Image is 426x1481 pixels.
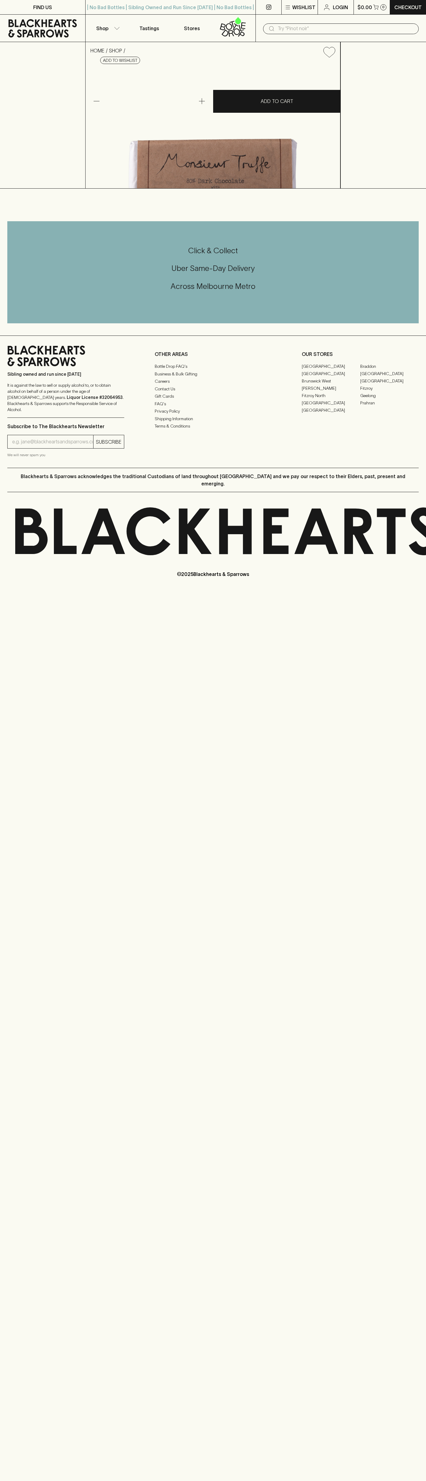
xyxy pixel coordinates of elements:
[96,438,121,446] p: SUBSCRIBE
[360,392,419,399] a: Geelong
[139,25,159,32] p: Tastings
[360,363,419,370] a: Braddon
[155,400,272,407] a: FAQ's
[302,399,360,407] a: [GEOGRAPHIC_DATA]
[360,370,419,377] a: [GEOGRAPHIC_DATA]
[382,5,385,9] p: 0
[86,62,340,188] img: 3440.png
[109,48,122,53] a: SHOP
[302,407,360,414] a: [GEOGRAPHIC_DATA]
[86,15,128,42] button: Shop
[96,25,108,32] p: Shop
[333,4,348,11] p: Login
[33,4,52,11] p: FIND US
[155,385,272,392] a: Contact Us
[100,57,140,64] button: Add to wishlist
[292,4,315,11] p: Wishlist
[302,363,360,370] a: [GEOGRAPHIC_DATA]
[155,378,272,385] a: Careers
[155,415,272,422] a: Shipping Information
[155,423,272,430] a: Terms & Conditions
[261,98,293,105] p: ADD TO CART
[7,371,124,377] p: Sibling owned and run since [DATE]
[67,395,123,400] strong: Liquor License #32064953
[7,382,124,413] p: It is against the law to sell or supply alcohol to, or to obtain alcohol on behalf of a person un...
[171,15,213,42] a: Stores
[302,370,360,377] a: [GEOGRAPHIC_DATA]
[155,393,272,400] a: Gift Cards
[7,452,124,458] p: We will never spam you
[155,363,272,370] a: Bottle Drop FAQ's
[7,246,419,256] h5: Click & Collect
[155,350,272,358] p: OTHER AREAS
[12,473,414,487] p: Blackhearts & Sparrows acknowledges the traditional Custodians of land throughout [GEOGRAPHIC_DAT...
[302,392,360,399] a: Fitzroy North
[213,90,340,113] button: ADD TO CART
[128,15,171,42] a: Tastings
[360,377,419,385] a: [GEOGRAPHIC_DATA]
[12,437,93,447] input: e.g. jane@blackheartsandsparrows.com.au
[321,44,338,60] button: Add to wishlist
[7,423,124,430] p: Subscribe to The Blackhearts Newsletter
[90,48,104,53] a: HOME
[7,221,419,323] div: Call to action block
[7,263,419,273] h5: Uber Same-Day Delivery
[155,408,272,415] a: Privacy Policy
[302,350,419,358] p: OUR STORES
[357,4,372,11] p: $0.00
[302,377,360,385] a: Brunswick West
[278,24,414,34] input: Try "Pinot noir"
[184,25,200,32] p: Stores
[360,399,419,407] a: Prahran
[394,4,422,11] p: Checkout
[360,385,419,392] a: Fitzroy
[7,281,419,291] h5: Across Melbourne Metro
[93,435,124,448] button: SUBSCRIBE
[155,370,272,378] a: Business & Bulk Gifting
[302,385,360,392] a: [PERSON_NAME]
